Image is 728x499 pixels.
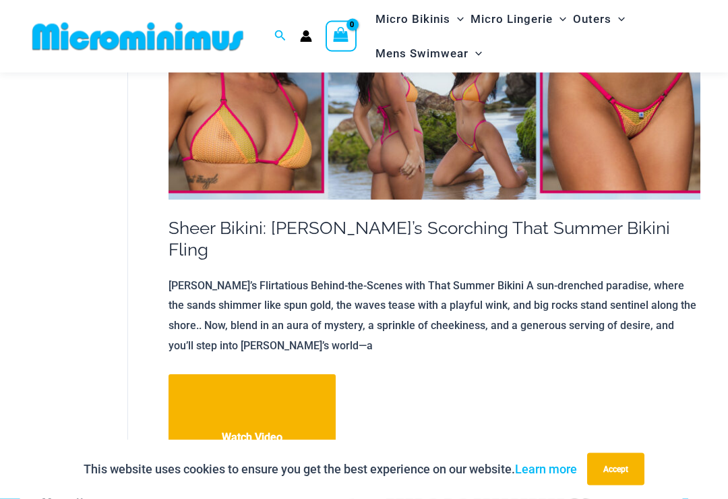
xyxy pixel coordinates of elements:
span: Menu Toggle [450,2,464,36]
a: View Shopping Cart, empty [326,21,357,52]
a: Sheer Bikini: [PERSON_NAME]’s Scorching That Summer Bikini Fling [169,218,670,260]
img: MM SHOP LOGO FLAT [27,22,249,52]
p: This website uses cookies to ensure you get the best experience on our website. [84,459,577,479]
span: Menu Toggle [611,2,625,36]
p: [PERSON_NAME]’s Flirtatious Behind-the-Scenes with That Summer Bikini A sun-drenched paradise, wh... [169,276,700,357]
a: Micro BikinisMenu ToggleMenu Toggle [372,2,467,36]
span: Micro Bikinis [375,2,450,36]
span: Micro Lingerie [471,2,553,36]
img: Amy MM BTS Feat ThatSummerBikiniSet 01 [169,14,700,201]
a: Micro LingerieMenu ToggleMenu Toggle [467,2,570,36]
span: Menu Toggle [468,36,482,71]
a: Learn more [515,462,577,476]
button: Accept [587,453,644,486]
a: Search icon link [274,28,286,45]
a: Mens SwimwearMenu ToggleMenu Toggle [372,36,485,71]
span: Mens Swimwear [375,36,468,71]
a: OutersMenu ToggleMenu Toggle [570,2,628,36]
span: Menu Toggle [553,2,566,36]
span: Outers [573,2,611,36]
a: Account icon link [300,30,312,42]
